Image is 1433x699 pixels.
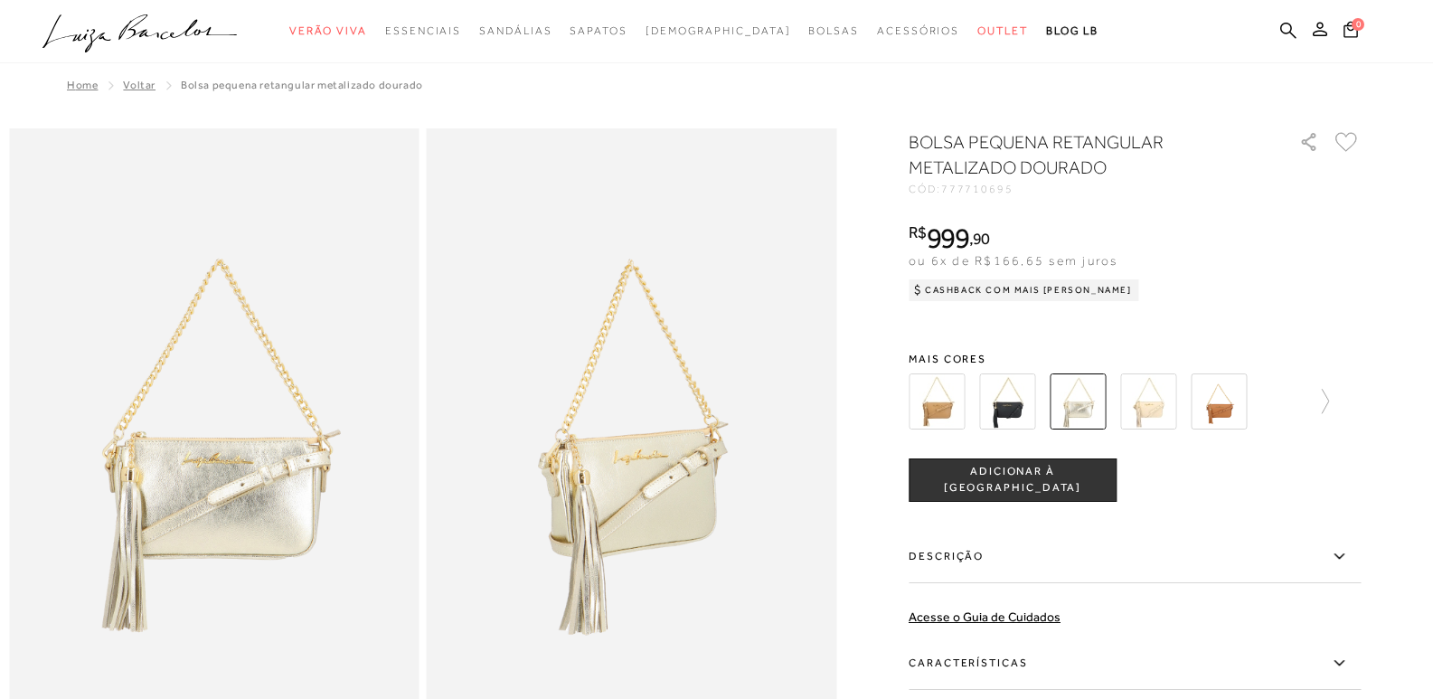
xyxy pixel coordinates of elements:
a: noSubCategoriesText [808,14,859,48]
span: Verão Viva [289,24,367,37]
span: 0 [1352,18,1364,31]
button: ADICIONAR À [GEOGRAPHIC_DATA] [909,458,1117,502]
label: Descrição [909,531,1361,583]
span: Acessórios [877,24,959,37]
span: [DEMOGRAPHIC_DATA] [646,24,791,37]
a: Home [67,79,98,91]
i: R$ [909,224,927,241]
span: BOLSA PEQUENA RETANGULAR METALIZADO DOURADO [181,79,423,91]
a: Voltar [123,79,156,91]
span: 999 [927,222,969,254]
a: noSubCategoriesText [977,14,1028,48]
span: 777710695 [941,183,1013,195]
span: Mais cores [909,354,1361,364]
span: BLOG LB [1046,24,1098,37]
img: BOLSA TIRACOLO EM COURO CARAMELO COM ALÇAS DUPLAS PEQUENA [1191,373,1247,430]
span: Outlet [977,24,1028,37]
span: Essenciais [385,24,461,37]
button: 0 [1338,20,1363,44]
span: Bolsas [808,24,859,37]
a: noSubCategoriesText [877,14,959,48]
img: BOLSA PEQUENA RETANGULAR EM COURO BEGE ARGILA [909,373,965,430]
i: , [969,231,990,247]
h1: BOLSA PEQUENA RETANGULAR METALIZADO DOURADO [909,129,1248,180]
a: noSubCategoriesText [479,14,552,48]
a: Acesse o Guia de Cuidados [909,609,1061,624]
label: Características [909,638,1361,690]
a: noSubCategoriesText [385,14,461,48]
span: Sapatos [570,24,627,37]
span: 90 [973,229,990,248]
img: BOLSA PEQUENA RETANGULAR NATA [1120,373,1176,430]
img: BOLSA PEQUENA RETANGULAR METALIZADO DOURADO [1050,373,1106,430]
span: ou 6x de R$166,65 sem juros [909,253,1117,268]
a: noSubCategoriesText [289,14,367,48]
a: noSubCategoriesText [646,14,791,48]
a: BLOG LB [1046,14,1098,48]
div: CÓD: [909,184,1270,194]
span: ADICIONAR À [GEOGRAPHIC_DATA] [910,464,1116,496]
div: Cashback com Mais [PERSON_NAME] [909,279,1139,301]
a: noSubCategoriesText [570,14,627,48]
span: Sandálias [479,24,552,37]
img: BOLSA PEQUENA RETANGULAR EM COURO PRETO [979,373,1035,430]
